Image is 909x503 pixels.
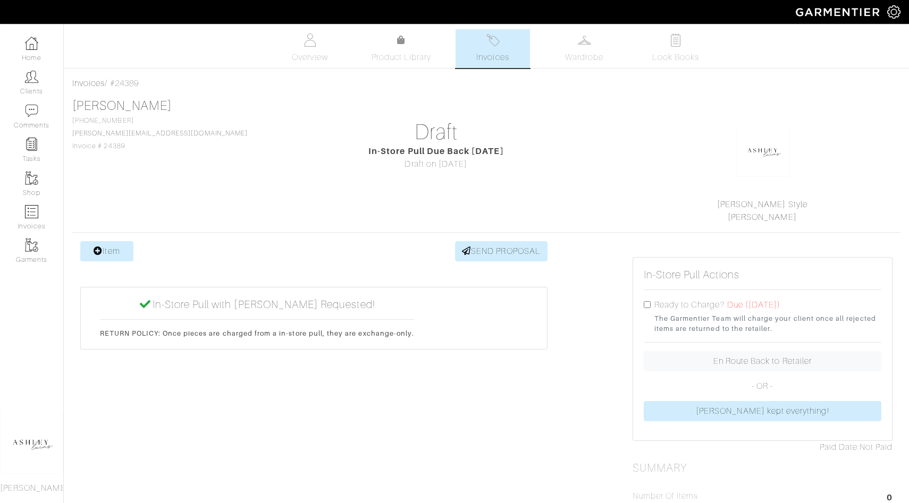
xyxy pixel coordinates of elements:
[25,238,38,252] img: garments-icon-b7da505a4dc4fd61783c78ac3ca0ef83fa9d6f193b1c9dc38574b1d14d53ca28.png
[790,3,887,21] img: garmentier-logo-header-white-b43fb05a5012e4ada735d5af1a66efaba907eab6374d6393d1fbf88cb4ef424d.png
[72,130,248,137] a: [PERSON_NAME][EMAIL_ADDRESS][DOMAIN_NAME]
[25,138,38,151] img: reminder-icon-8004d30b9f0a5d33ae49ab947aed9ed385cf756f9e5892f1edd6e32f2345188e.png
[306,120,566,145] h1: Draft
[455,241,548,261] a: SEND PROPOSAL
[292,51,327,64] span: Overview
[633,491,698,501] h5: Number of Items
[644,351,881,371] a: En Route Back to Retailer
[737,124,790,177] img: okhkJxsQsug8ErY7G9ypRsDh.png
[72,117,248,150] span: [PHONE_NUMBER] Invoice # 24389
[669,33,683,47] img: todo-9ac3debb85659649dc8f770b8b6100bb5dab4b48dedcbae339e5042a72dfd3cc.svg
[565,51,603,64] span: Wardrobe
[100,298,414,311] h5: In-Store Pull with [PERSON_NAME] Requested!
[486,33,500,47] img: orders-27d20c2124de7fd6de4e0e44c1d41de31381a507db9b33961299e4e07d508b8c.svg
[25,104,38,117] img: comment-icon-a0a6a9ef722e966f86d9cbdc48e553b5cf19dbc54f86b18d962a5391bc8f6eb6.png
[72,99,172,113] a: [PERSON_NAME]
[25,205,38,218] img: orders-icon-0abe47150d42831381b5fb84f609e132dff9fe21cb692f30cb5eec754e2cba89.png
[364,34,439,64] a: Product Library
[456,29,530,68] a: Invoices
[654,299,725,311] label: Ready to Charge?
[644,401,881,421] a: [PERSON_NAME] kept everything!
[306,158,566,170] div: Draft on [DATE]
[717,200,807,209] a: [PERSON_NAME] Style
[273,29,347,68] a: Overview
[304,33,317,47] img: basicinfo-40fd8af6dae0f16599ec9e87c0ef1c0a1fdea2edbe929e3d69a839185d80c458.svg
[100,328,414,338] p: RETURN POLICY: Once pieces are charged from a in-store pull, they are exchange-only.
[25,70,38,83] img: clients-icon-6bae9207a08558b7cb47a8932f037763ab4055f8c8b6bfacd5dc20c3e0201464.png
[727,300,781,310] span: Due ([DATE])
[644,268,739,281] h5: In-Store Pull Actions
[820,442,860,452] span: Paid Date:
[72,79,105,88] a: Invoices
[25,37,38,50] img: dashboard-icon-dbcd8f5a0b271acd01030246c82b418ddd0df26cd7fceb0bd07c9910d44c42f6.png
[80,241,133,261] a: Item
[25,172,38,185] img: garments-icon-b7da505a4dc4fd61783c78ac3ca0ef83fa9d6f193b1c9dc38574b1d14d53ca28.png
[633,462,893,475] h2: Summary
[476,51,509,64] span: Invoices
[652,51,700,64] span: Look Books
[654,313,881,334] small: The Garmentier Team will charge your client once all rejected items are returned to the retailer.
[638,29,713,68] a: Look Books
[644,380,881,393] p: - OR -
[887,5,900,19] img: gear-icon-white-bd11855cb880d31180b6d7d6211b90ccbf57a29d726f0c71d8c61bd08dd39cc2.png
[633,441,893,454] div: Not Paid
[72,77,900,90] div: / #24389
[547,29,621,68] a: Wardrobe
[306,145,566,158] div: In-Store Pull Due Back [DATE]
[728,212,797,222] a: [PERSON_NAME]
[578,33,591,47] img: wardrobe-487a4870c1b7c33e795ec22d11cfc2ed9d08956e64fb3008fe2437562e282088.svg
[372,51,432,64] span: Product Library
